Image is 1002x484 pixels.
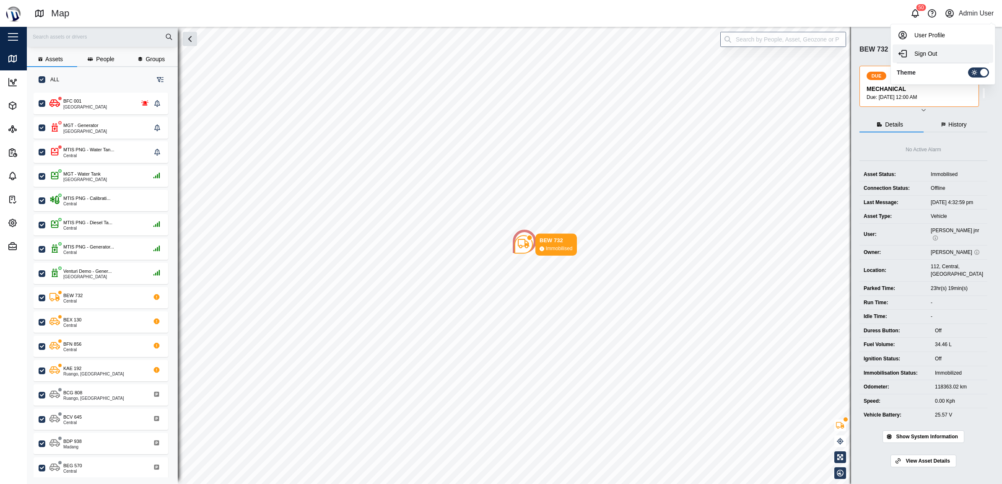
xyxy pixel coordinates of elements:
div: Sign Out [898,49,988,59]
div: BEG 570 [63,462,82,469]
span: DUE [872,72,882,80]
div: Vehicle Battery: [864,411,927,419]
div: - [931,299,983,307]
div: Central [63,348,81,352]
span: Groups [145,56,165,62]
div: Madang [63,445,82,449]
div: Off [935,327,983,335]
div: Run Time: [864,299,922,307]
div: Ignition Status: [864,355,927,363]
div: MGT - Water Tank [63,171,101,178]
div: Central [63,226,112,230]
input: Search by People, Asset, Geozone or Place [720,32,846,47]
div: Immobilized [935,369,983,377]
div: Ruango, [GEOGRAPHIC_DATA] [63,372,124,376]
div: MECHANICAL [867,85,973,94]
div: BFC 001 [63,98,81,105]
div: 112, Central, [GEOGRAPHIC_DATA] [931,263,983,278]
div: KAE 192 [63,365,81,372]
div: Central [63,469,82,474]
div: Idle Time: [864,313,922,321]
div: Asset Status: [864,171,922,179]
div: Reports [22,148,49,157]
div: [DATE] 4:32:59 pm [931,199,983,207]
div: Last Message: [864,199,922,207]
div: BFN 856 [63,341,81,348]
div: Map [51,6,70,21]
div: 23hr(s) 19min(s) [931,285,983,292]
div: Admin User [890,24,995,85]
div: [PERSON_NAME] jnr [931,227,983,242]
div: Central [63,202,110,206]
div: BDP 938 [63,438,82,445]
div: Venturi Demo - Gener... [63,268,112,275]
div: No Active Alarm [906,146,941,154]
div: Assets [22,101,46,110]
div: BEW 732 [540,236,573,245]
div: Central [63,421,82,425]
a: View Asset Details [890,455,956,467]
input: Search assets or drivers [32,31,173,43]
div: Map [22,54,40,63]
div: grid [34,90,177,477]
div: 50 [916,4,926,11]
span: View Asset Details [906,455,950,467]
div: Central [63,324,81,328]
span: Details [885,122,903,127]
div: MTIS PNG - Calibrati... [63,195,110,202]
div: [GEOGRAPHIC_DATA] [63,129,107,134]
div: Alarms [22,171,47,181]
div: MGT - Generator [63,122,99,129]
div: BEW 732 [63,292,83,299]
span: People [96,56,114,62]
div: Location: [864,267,922,274]
div: Immobilised [931,171,983,179]
div: Central [63,251,114,255]
div: BCG 808 [63,389,82,396]
div: Tasks [22,195,44,204]
div: BEX 130 [63,316,81,324]
div: User: [864,230,922,238]
div: Central [63,154,114,158]
div: [GEOGRAPHIC_DATA] [63,105,107,109]
div: Vehicle [931,212,983,220]
div: Map marker [514,233,577,256]
div: Dashboard [22,78,57,87]
span: Show System Information [896,431,958,443]
div: 34.46 L [935,341,983,349]
div: MTIS PNG - Diesel Ta... [63,219,112,226]
div: Due: [DATE] 12:00 AM [867,93,973,101]
div: Settings [22,218,50,228]
span: History [948,122,967,127]
div: Admin User [959,8,994,19]
label: ALL [45,76,59,83]
div: Duress Button: [864,327,927,335]
div: - [931,313,983,321]
canvas: Map [27,27,1002,484]
img: Main Logo [4,4,23,23]
div: Speed: [864,397,927,405]
div: BCV 645 [63,414,82,421]
div: MTIS PNG - Water Tan... [63,146,114,153]
div: Immobilisation Status: [864,369,927,377]
div: Admin [22,242,45,251]
div: Connection Status: [864,184,922,192]
div: MTIS PNG - Generator... [63,243,114,251]
div: [GEOGRAPHIC_DATA] [63,178,107,182]
div: BEW 732 [859,44,888,55]
div: Sites [22,124,42,134]
div: Theme [897,68,916,78]
div: Offline [931,184,983,192]
div: Off [935,355,983,363]
div: 25.57 V [935,411,983,419]
button: Admin User [943,8,995,19]
span: Assets [45,56,63,62]
div: Fuel Volume: [864,341,927,349]
div: [GEOGRAPHIC_DATA] [63,275,112,279]
div: User Profile [898,30,988,40]
div: Ruango, [GEOGRAPHIC_DATA] [63,396,124,401]
button: Show System Information [883,430,964,443]
div: Central [63,299,83,303]
div: [PERSON_NAME] [931,248,983,256]
div: Owner: [864,248,922,256]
